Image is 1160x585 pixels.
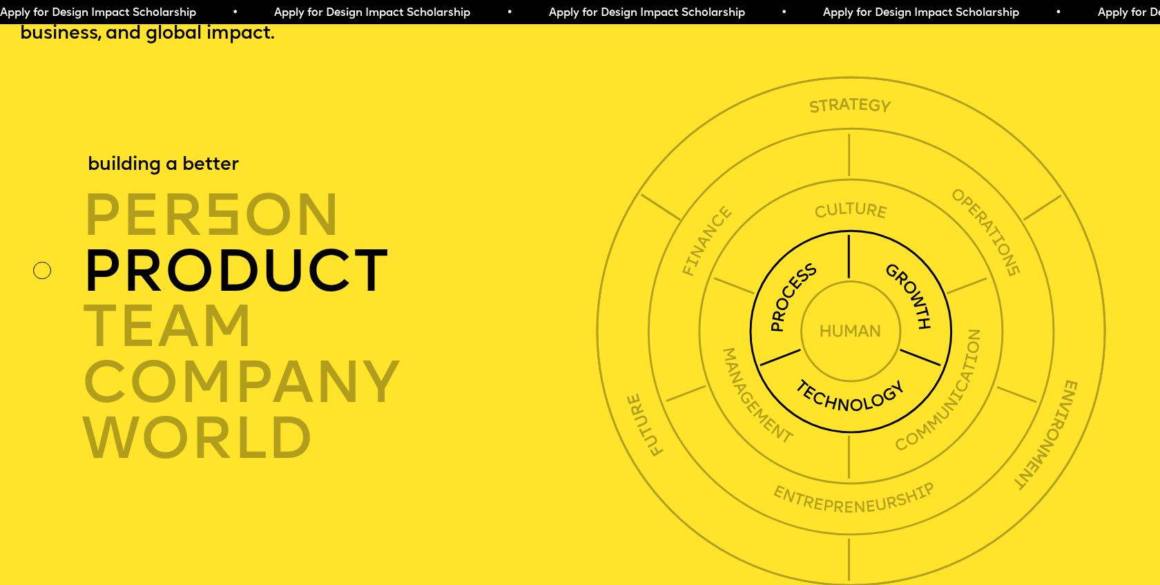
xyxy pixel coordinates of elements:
div: product [81,244,604,300]
span: • [229,8,235,19]
div: company [81,355,604,411]
div: per on [81,188,604,244]
div: building a better [88,153,239,179]
div: TEAM [81,300,604,356]
span: • [778,8,784,19]
span: • [503,8,510,19]
div: world [81,411,604,467]
span: s [204,190,243,250]
span: • [1052,8,1058,19]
